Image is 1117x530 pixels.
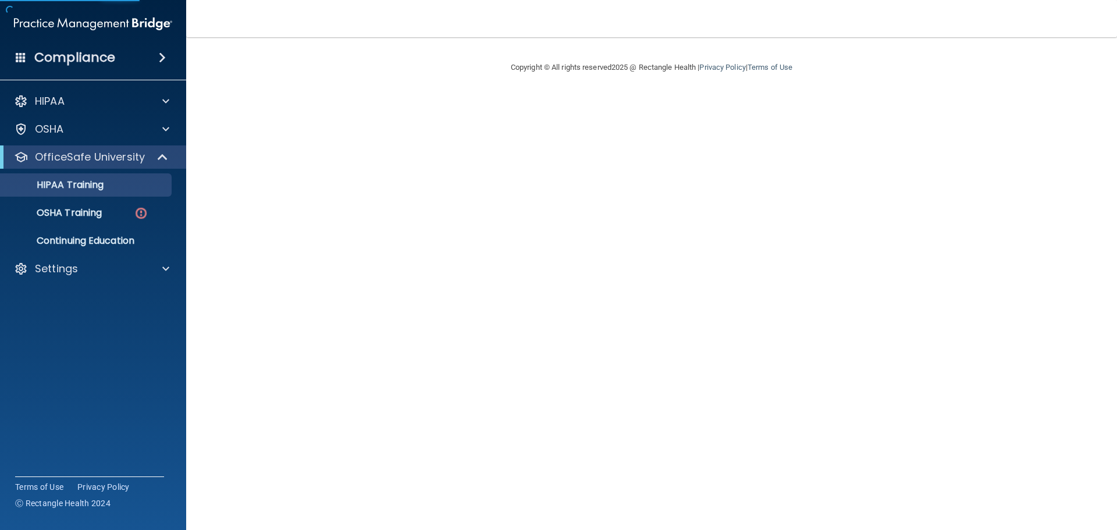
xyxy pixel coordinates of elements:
img: PMB logo [14,12,172,35]
a: Terms of Use [748,63,792,72]
div: Copyright © All rights reserved 2025 @ Rectangle Health | | [439,49,864,86]
a: Privacy Policy [699,63,745,72]
p: HIPAA [35,94,65,108]
img: danger-circle.6113f641.png [134,206,148,220]
a: Settings [14,262,169,276]
p: Continuing Education [8,235,166,247]
span: Ⓒ Rectangle Health 2024 [15,497,111,509]
a: Terms of Use [15,481,63,493]
a: OfficeSafe University [14,150,169,164]
p: OSHA [35,122,64,136]
a: OSHA [14,122,169,136]
p: HIPAA Training [8,179,104,191]
p: OfficeSafe University [35,150,145,164]
p: Settings [35,262,78,276]
h4: Compliance [34,49,115,66]
p: OSHA Training [8,207,102,219]
a: HIPAA [14,94,169,108]
a: Privacy Policy [77,481,130,493]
